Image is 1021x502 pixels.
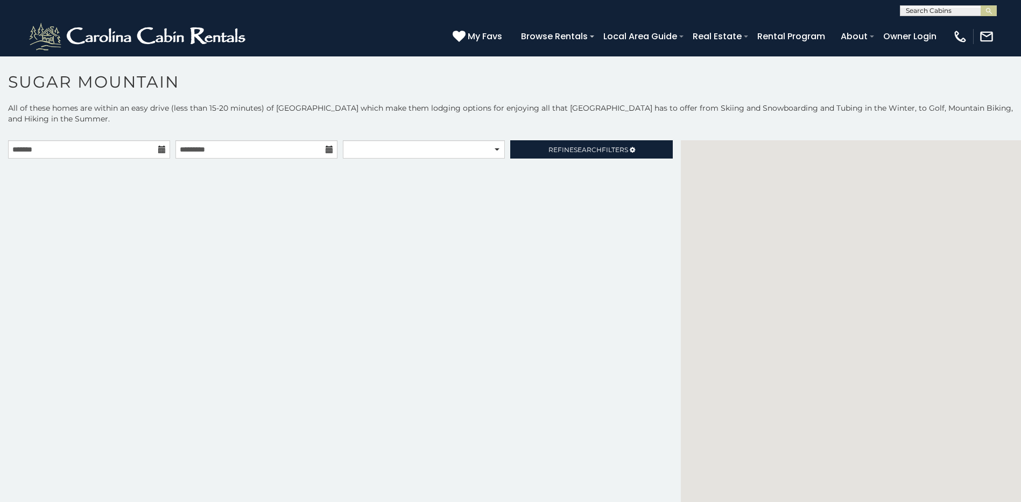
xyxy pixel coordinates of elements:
[598,27,682,46] a: Local Area Guide
[752,27,830,46] a: Rental Program
[835,27,873,46] a: About
[453,30,505,44] a: My Favs
[27,20,250,53] img: White-1-2.png
[979,29,994,44] img: mail-regular-white.png
[953,29,968,44] img: phone-regular-white.png
[574,146,602,154] span: Search
[510,140,672,159] a: RefineSearchFilters
[548,146,628,154] span: Refine Filters
[878,27,942,46] a: Owner Login
[687,27,747,46] a: Real Estate
[468,30,502,43] span: My Favs
[516,27,593,46] a: Browse Rentals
